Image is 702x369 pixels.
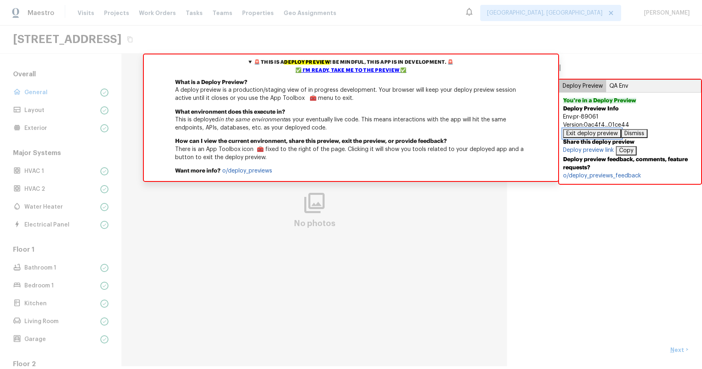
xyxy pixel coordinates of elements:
[563,155,697,172] b: Deploy preview feedback, comments, feature requests?
[24,221,97,229] p: Electrical Panel
[24,88,97,97] p: General
[139,9,176,17] span: Work Orders
[487,9,602,17] span: [GEOGRAPHIC_DATA], [GEOGRAPHIC_DATA]
[606,80,631,92] button: QA Env
[24,185,97,193] p: HVAC 2
[24,167,97,175] p: HVAC 1
[125,34,135,45] button: Copy Address
[24,335,97,343] p: Garage
[24,282,97,290] p: Bedroom 1
[144,79,558,108] p: A deploy preview is a production/staging view of in progress development. Your browser will keep ...
[144,54,558,79] summary: 🚨 This is adeploy preview! Be mindful, this app is in development. 🚨✅ I'm ready, take me to the p...
[175,168,221,174] b: Want more info?
[11,245,110,256] h5: Floor 1
[175,80,247,85] b: What is a Deploy Preview?
[146,67,556,75] div: ✅ I'm ready, take me to the preview ✅
[666,343,692,356] button: Next>
[563,98,636,104] b: You're in a Deploy Preview
[563,121,697,129] div: Version: 0ac4f4...01ce44
[563,146,614,155] a: Deploy preview link
[175,109,285,115] b: What environment does this execute in?
[222,168,272,174] a: o/deploy_previews
[563,129,621,138] button: Exit deploy preview
[24,317,97,326] p: Living Room
[11,149,110,159] h5: Major Systems
[24,124,97,132] p: Exterior
[11,70,110,80] h5: Overall
[24,203,97,211] p: Water Heater
[284,9,336,17] span: Geo Assignments
[175,138,447,144] b: How can I view the current environment, share this preview, exit the preview, or provide feedback?
[24,106,97,114] p: Layout
[621,129,648,138] button: Dismiss
[559,80,606,92] button: Deploy Preview
[78,9,94,17] span: Visits
[144,138,558,167] p: There is an App Toolbox icon 🧰 fixed to the right of the page. Clicking it will show you tools re...
[670,346,686,354] p: Next
[284,60,329,65] mark: deploy preview
[144,108,558,138] p: This is deployed as your eventually live code. This means interactions with the app will hit the ...
[563,172,697,180] a: o/deploy_previews_feedback
[212,9,232,17] span: Teams
[28,9,54,17] span: Maestro
[13,32,121,47] h2: [STREET_ADDRESS]
[24,264,97,272] p: Bathroom 1
[219,117,285,123] em: in the same environment
[563,138,697,146] b: Share this deploy preview
[104,9,129,17] span: Projects
[616,146,637,155] button: Copy
[641,9,690,17] span: [PERSON_NAME]
[294,218,336,229] h4: No photos
[24,300,97,308] p: Kitchen
[563,113,697,121] div: Env: pr-89061
[186,10,203,16] span: Tasks
[242,9,274,17] span: Properties
[563,106,619,112] b: Deploy Preview Info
